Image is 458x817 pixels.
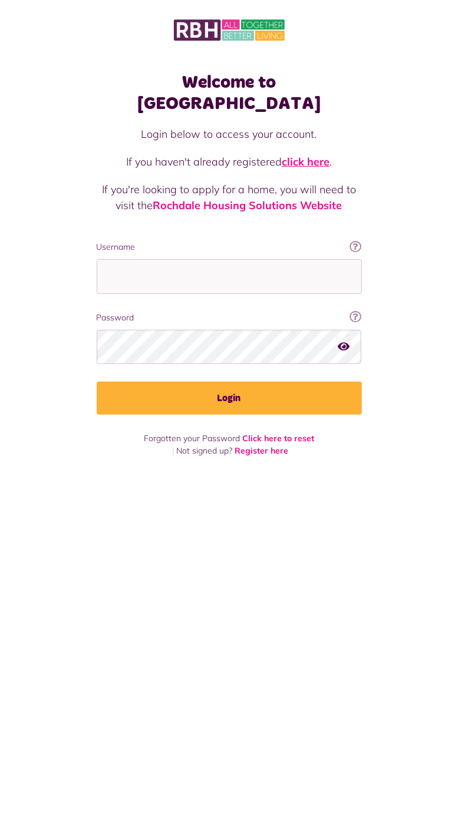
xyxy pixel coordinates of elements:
span: Not signed up? [177,445,233,456]
p: If you're looking to apply for a home, you will need to visit the [97,181,362,213]
span: Forgotten your Password [144,433,240,444]
label: Password [97,312,362,324]
label: Username [97,241,362,253]
p: Login below to access your account. [97,126,362,142]
button: Login [97,382,362,415]
a: Click here to reset [242,433,314,444]
h1: Welcome to [GEOGRAPHIC_DATA] [97,72,362,114]
a: Rochdale Housing Solutions Website [153,199,342,212]
a: Register here [235,445,289,456]
p: If you haven't already registered . [97,154,362,170]
img: MyRBH [174,18,285,42]
a: click here [282,155,330,168]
